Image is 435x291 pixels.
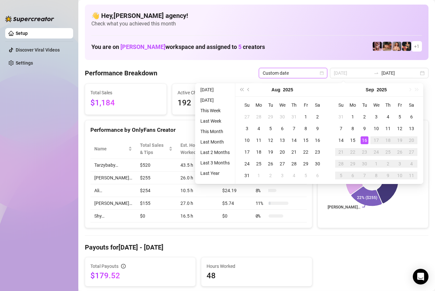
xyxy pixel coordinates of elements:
td: 2025-10-11 [406,170,417,181]
td: 2025-09-03 [276,170,288,181]
td: 2025-09-22 [347,146,359,158]
img: Tarzybaby [392,42,401,51]
div: 2 [384,160,392,168]
th: Tu [359,99,370,111]
td: 2025-09-28 [335,158,347,170]
div: 5 [337,172,345,179]
div: 5 [396,113,404,121]
td: 10.5 h [177,184,219,197]
div: 10 [396,172,404,179]
td: 2025-08-15 [300,134,312,146]
td: $155 [136,197,177,210]
div: 16 [314,136,321,144]
span: info-circle [121,264,126,268]
div: 5 [267,125,274,132]
td: 26.0 h [177,172,219,184]
div: 29 [349,160,357,168]
span: to [374,70,379,76]
button: Choose a month [366,83,374,96]
td: Ali… [90,184,136,197]
td: 2025-08-21 [288,146,300,158]
div: 24 [372,148,380,156]
text: [PERSON_NAME]… [328,205,360,209]
td: 2025-09-08 [347,123,359,134]
span: Total Payouts [90,263,118,270]
td: 2025-09-04 [288,170,300,181]
div: 20 [408,136,415,144]
span: Active Chats [178,89,248,96]
span: $179.52 [90,270,190,281]
td: 2025-09-27 [406,146,417,158]
th: Su [241,99,253,111]
div: 30 [278,113,286,121]
img: Maria [402,42,411,51]
li: Last 2 Months [198,148,232,156]
div: 29 [302,160,310,168]
div: 2 [361,113,368,121]
td: 2025-09-02 [359,111,370,123]
td: $520 [136,159,177,172]
div: 13 [278,136,286,144]
div: 9 [384,172,392,179]
img: Ali [382,42,392,51]
div: 3 [396,160,404,168]
li: Last 3 Months [198,159,232,167]
td: 2025-09-12 [394,123,406,134]
div: 24 [243,160,251,168]
td: 2025-09-14 [335,134,347,146]
div: 1 [255,172,263,179]
div: 25 [255,160,263,168]
th: Sa [406,99,417,111]
span: Total Sales [90,89,161,96]
a: Settings [16,60,33,66]
td: 2025-09-24 [370,146,382,158]
td: 2025-08-24 [241,158,253,170]
div: 15 [349,136,357,144]
div: 9 [361,125,368,132]
button: Last year (Control + left) [238,83,245,96]
div: 22 [302,148,310,156]
div: 9 [314,125,321,132]
th: Th [382,99,394,111]
li: [DATE] [198,96,232,104]
div: 17 [243,148,251,156]
td: 2025-08-13 [276,134,288,146]
div: 1 [349,113,357,121]
div: 13 [408,125,415,132]
td: $0 [136,210,177,222]
td: 2025-09-06 [312,170,323,181]
span: 11 % [256,200,266,207]
th: Fr [300,99,312,111]
div: 22 [349,148,357,156]
td: Tarzybaby… [90,159,136,172]
li: Last Year [198,169,232,177]
td: 2025-08-16 [312,134,323,146]
span: $1,184 [90,97,161,109]
td: 2025-08-27 [276,158,288,170]
h4: Performance Breakdown [85,69,157,78]
th: Fr [394,99,406,111]
span: Custom date [263,68,323,78]
td: 2025-07-31 [288,111,300,123]
div: 31 [337,113,345,121]
td: $254 [136,184,177,197]
div: 15 [302,136,310,144]
img: logo-BBDzfeDw.svg [5,16,54,22]
td: 2025-10-08 [370,170,382,181]
td: 27.0 h [177,197,219,210]
button: Choose a month [272,83,280,96]
div: 16 [361,136,368,144]
th: We [276,99,288,111]
div: 10 [243,136,251,144]
td: [PERSON_NAME]… [90,172,136,184]
td: 2025-08-06 [276,123,288,134]
div: 4 [255,125,263,132]
td: 2025-07-29 [265,111,276,123]
td: 2025-09-16 [359,134,370,146]
div: 30 [361,160,368,168]
td: 2025-09-03 [370,111,382,123]
div: 8 [349,125,357,132]
span: 48 [207,270,306,281]
td: 2025-08-31 [241,170,253,181]
div: 25 [384,148,392,156]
